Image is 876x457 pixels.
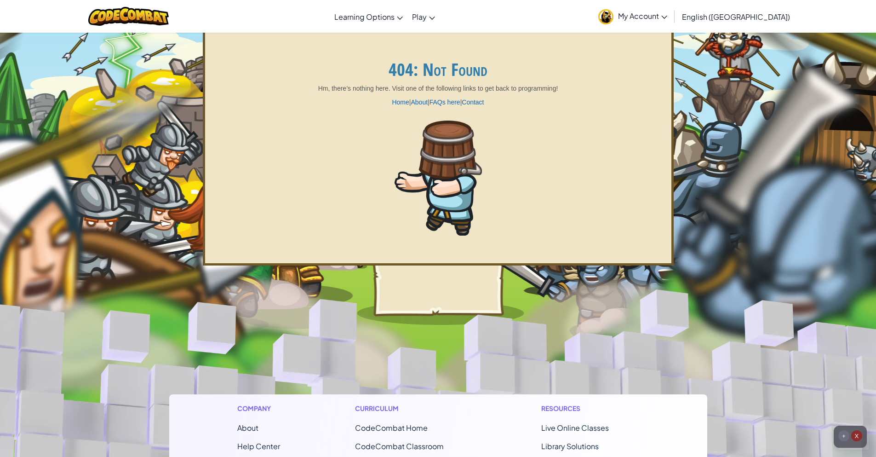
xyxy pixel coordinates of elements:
[598,9,613,24] img: avatar
[618,11,667,21] span: My Account
[411,98,428,106] a: About
[355,404,466,413] h1: Curriculum
[330,4,407,29] a: Learning Options
[429,98,460,106] a: FAQs here
[355,423,428,433] span: CodeCombat Home
[237,423,258,433] a: About
[355,441,444,451] a: CodeCombat Classroom
[682,12,790,22] span: English ([GEOGRAPHIC_DATA])
[395,121,482,236] img: 404_3.png
[392,98,409,106] a: Home
[677,4,795,29] a: English ([GEOGRAPHIC_DATA])
[88,7,169,26] img: CodeCombat logo
[334,12,395,22] span: Learning Options
[423,57,487,81] span: Not Found
[407,4,440,29] a: Play
[594,2,672,31] a: My Account
[541,423,609,433] a: Live Online Classes
[839,420,869,450] iframe: Button to launch messaging window
[220,84,657,93] p: Hm, there’s nothing here. Visit one of the following links to get back to programming!
[462,98,484,106] a: Contact
[541,404,639,413] h1: Resources
[428,98,429,106] span: |
[389,57,423,81] span: 404:
[541,441,599,451] a: Library Solutions
[237,404,280,413] h1: Company
[409,98,411,106] span: |
[412,12,427,22] span: Play
[237,441,280,451] a: Help Center
[460,98,462,106] span: |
